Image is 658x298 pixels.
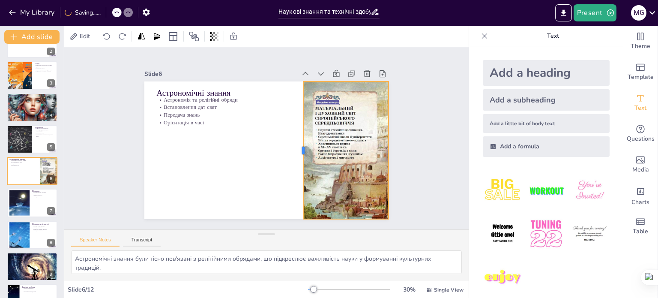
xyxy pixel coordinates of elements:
[47,48,55,55] div: 2
[526,214,566,254] img: 5.jpeg
[189,31,199,42] span: Position
[35,71,55,72] p: Бібліотеки як основа навчання
[491,26,615,46] p: Text
[483,258,523,298] img: 7.jpeg
[633,227,648,236] span: Table
[71,250,462,274] textarea: Астрономічні знання були тісно пов'язані з релігійними обрядами, що підкреслює важливість науки у...
[7,125,57,154] div: 5
[9,161,42,163] p: Встановлення дат свят
[65,9,101,17] div: Saving......
[7,29,57,57] div: 2
[9,163,42,165] p: Передача знань
[627,134,655,144] span: Questions
[32,230,55,232] p: Догляд за хворими
[9,256,55,257] p: Розвиток грамотності
[22,292,55,294] p: Використання в обороні
[22,291,55,292] p: Передача технічних знань
[35,65,55,68] p: [DEMOGRAPHIC_DATA] як освітні центри
[9,99,55,101] p: Літописи як джерело знань
[623,180,658,211] div: Add charts and graphs
[32,190,55,193] p: Медицина
[483,114,610,133] div: Add a little bit of body text
[22,289,55,291] p: Розвиток ремесел
[22,287,55,289] p: Успіхи в будівництві
[123,237,161,247] button: Transcript
[32,193,55,195] p: Авторитет знахарів
[6,6,58,19] button: My Library
[631,198,649,207] span: Charts
[483,136,610,157] div: Add a formula
[35,127,55,129] p: Спостереження за небом
[9,160,42,162] p: Астрономія та релігійні обряди
[47,239,55,247] div: 8
[35,129,55,132] p: Календарі для сільського господарства
[623,87,658,118] div: Add text boxes
[35,69,55,71] p: Усна та письмова передача знань
[35,63,55,65] p: Освіта
[623,57,658,87] div: Add ready made slides
[434,286,464,293] span: Single View
[483,60,610,86] div: Add a heading
[47,207,55,215] div: 7
[9,254,55,256] p: Вплив [DEMOGRAPHIC_DATA]
[32,196,55,198] p: Передача знань
[9,257,55,259] p: Центри навчання
[9,260,55,262] p: Збереження знань
[9,96,55,98] p: Збирання книг та рукописів
[623,149,658,180] div: Add images, graphics, shapes or video
[628,72,654,82] span: Template
[555,4,572,21] button: Export to PowerPoint
[32,229,55,230] p: Вплив на медичні традиції
[156,96,315,103] p: Астрономія та релігійні обряди
[35,126,55,129] p: Астрономія
[570,171,610,211] img: 3.jpeg
[399,286,419,294] div: 30 %
[9,101,55,102] p: Ідентичність народу
[9,259,55,260] p: Формування моральних стандартів
[35,68,55,69] p: Князівські школи
[574,4,616,21] button: Present
[632,165,649,175] span: Media
[9,158,42,161] p: Астрономічні знання
[68,286,308,294] div: Slide 6 / 12
[32,223,55,225] p: Медицина у літературі
[278,6,371,18] input: Insert title
[483,171,523,211] img: 1.jpeg
[47,175,55,183] div: 6
[32,226,55,227] p: Поради щодо здоров’я
[156,87,315,99] p: Астрономічні знання
[7,221,57,249] div: 8
[631,42,650,51] span: Theme
[634,103,646,113] span: Text
[32,227,55,229] p: Методи лікування
[526,171,566,211] img: 2.jpeg
[156,119,315,126] p: Орієнтація в часі
[156,111,315,119] p: Передача знань
[631,5,646,21] div: M G
[144,70,296,78] div: Slide 6
[483,89,610,111] div: Add a subheading
[9,165,42,166] p: Орієнтація в часі
[623,118,658,149] div: Get real-time input from your audience
[47,79,55,87] div: 3
[7,157,57,185] div: 6
[570,214,610,254] img: 6.jpeg
[4,30,60,44] button: Add slide
[631,4,646,21] button: M G
[32,195,55,197] p: Зв'язок з релігією
[47,271,55,278] div: 9
[623,26,658,57] div: Change the overall theme
[22,286,55,288] p: Технічні здобутки
[7,253,57,281] div: 9
[47,111,55,119] div: 4
[9,94,55,97] p: Бібліотеки та літописання
[78,32,92,40] span: Edit
[166,30,180,43] div: Layout
[47,143,55,151] div: 5
[156,103,315,111] p: Встановлення дат свят
[35,132,55,134] p: Визначення свят
[9,98,55,99] p: [PERSON_NAME]
[623,211,658,242] div: Add a table
[7,189,57,217] div: 7
[71,237,120,247] button: Speaker Notes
